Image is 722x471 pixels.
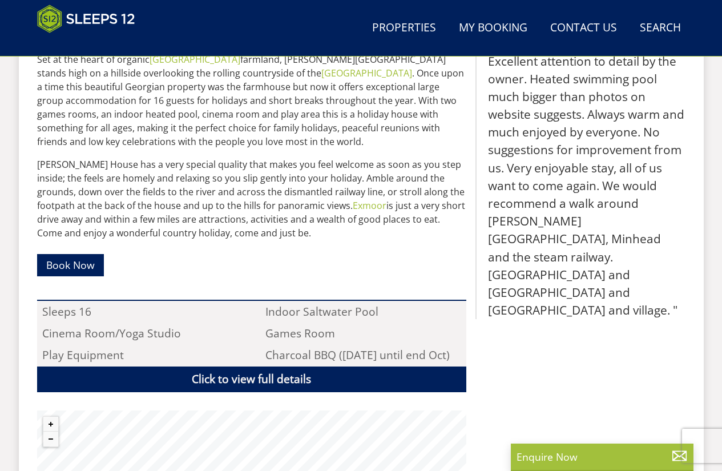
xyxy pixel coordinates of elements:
a: Exmoor [353,199,386,212]
a: Click to view full details [37,367,466,392]
li: Sleeps 16 [37,301,243,323]
img: Sleeps 12 [37,5,135,33]
li: Charcoal BBQ ([DATE] until end Oct) [260,345,466,367]
a: Contact Us [546,15,622,41]
button: Zoom in [43,417,58,432]
a: [GEOGRAPHIC_DATA] [321,67,412,79]
li: Play Equipment [37,345,243,367]
p: Enquire Now [517,449,688,464]
li: Cinema Room/Yoga Studio [37,323,243,344]
iframe: Customer reviews powered by Trustpilot [31,40,151,50]
li: Games Room [260,323,466,344]
p: Set at the heart of organic farmland, [PERSON_NAME][GEOGRAPHIC_DATA] stands high on a hillside ov... [37,53,466,148]
a: My Booking [454,15,532,41]
button: Zoom out [43,432,58,446]
a: [GEOGRAPHIC_DATA] [150,53,240,66]
a: Properties [368,15,441,41]
li: Indoor Saltwater Pool [260,301,466,323]
a: Book Now [37,254,104,276]
a: Search [635,15,685,41]
p: [PERSON_NAME] House has a very special quality that makes you feel welcome as soon as you step in... [37,158,466,240]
